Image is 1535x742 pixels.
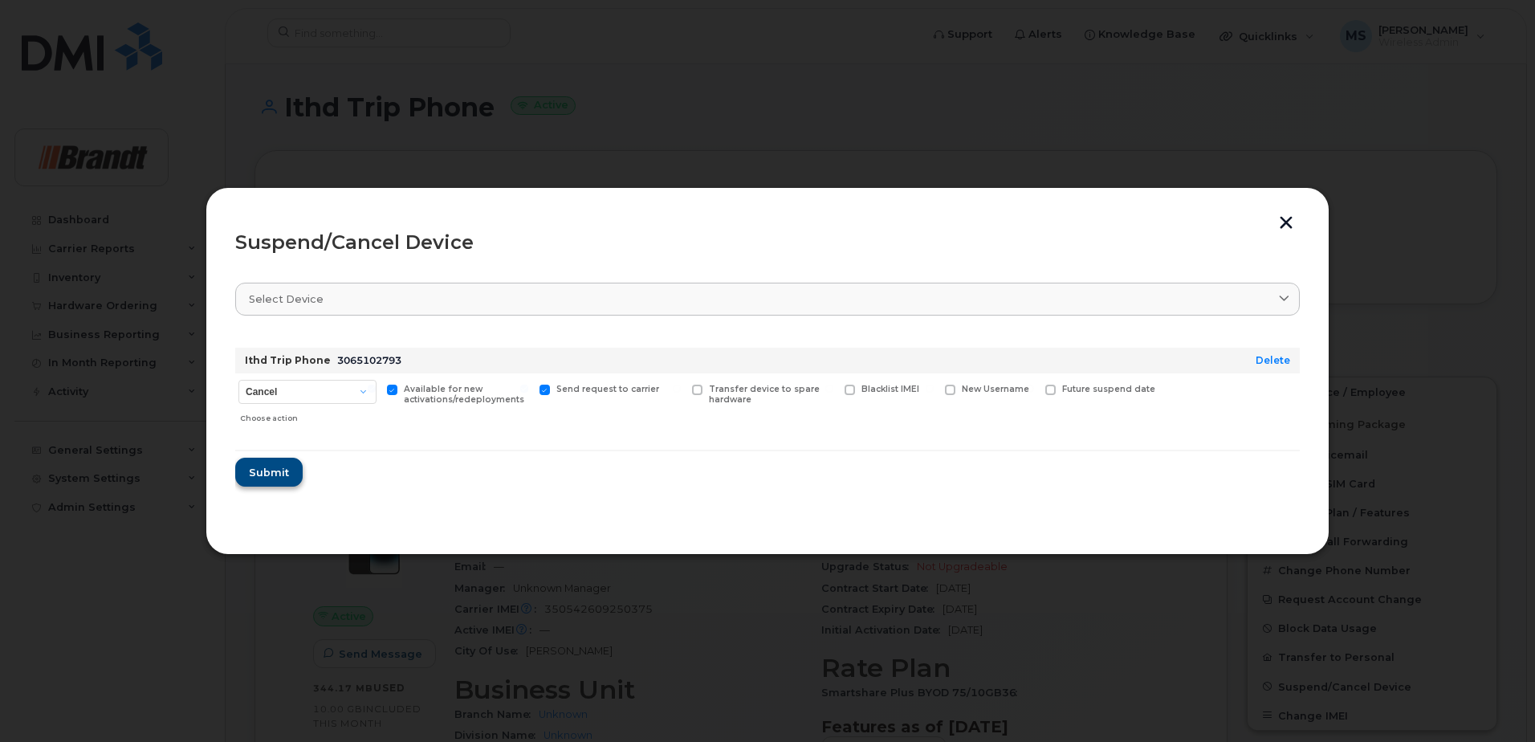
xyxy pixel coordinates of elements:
div: Suspend/Cancel Device [235,233,1300,252]
input: New Username [926,385,934,393]
input: Send request to carrier [520,385,528,393]
strong: Ithd Trip Phone [245,354,331,366]
span: Blacklist IMEI [861,384,919,394]
input: Available for new activations/redeployments [368,385,376,393]
span: Available for new activations/redeployments [404,384,524,405]
span: Future suspend date [1062,384,1155,394]
a: Delete [1256,354,1290,366]
span: New Username [962,384,1029,394]
input: Blacklist IMEI [825,385,833,393]
span: Select device [249,291,324,307]
a: Select device [235,283,1300,316]
span: Transfer device to spare hardware [709,384,820,405]
span: Send request to carrier [556,384,659,394]
span: 3065102793 [337,354,401,366]
button: Submit [235,458,303,487]
input: Transfer device to spare hardware [673,385,681,393]
div: Choose action [240,406,377,425]
span: Submit [249,465,289,480]
input: Future suspend date [1026,385,1034,393]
